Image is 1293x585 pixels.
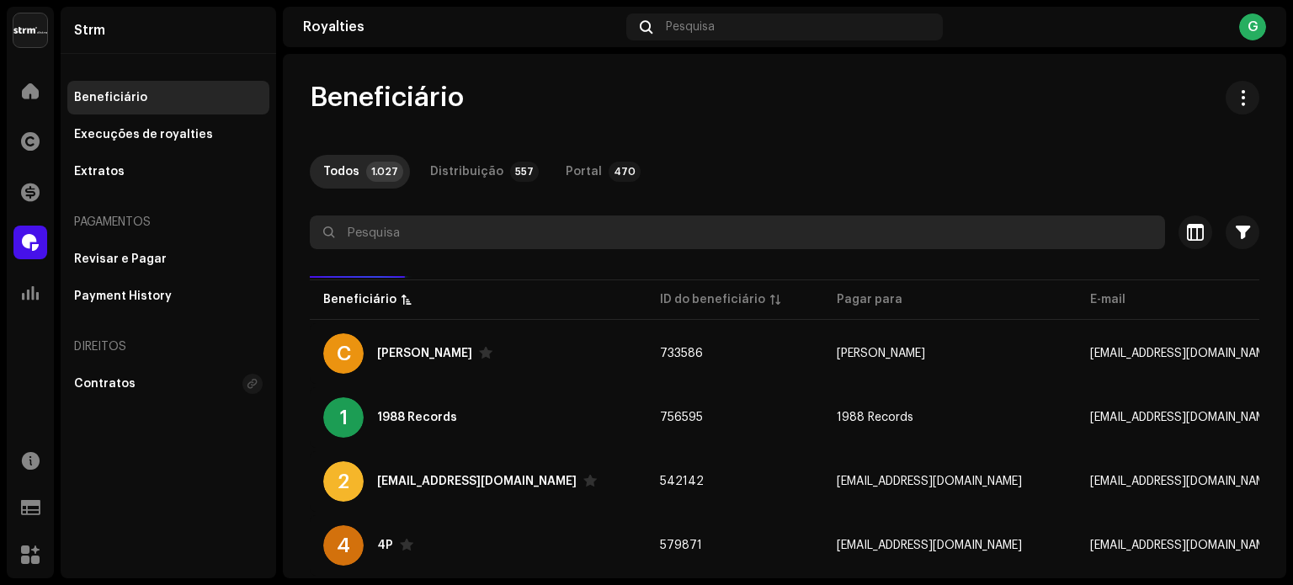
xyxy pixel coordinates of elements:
[67,242,269,276] re-m-nav-item: Revisar e Pagar
[310,81,464,114] span: Beneficiário
[1090,540,1275,551] span: klmusicacontato@gmail.com
[837,412,913,423] span: 1988 Records
[323,291,396,308] div: Beneficiário
[837,348,925,359] span: Christopher Jones
[67,279,269,313] re-m-nav-item: Payment History
[323,155,359,189] div: Todos
[430,155,503,189] div: Distribuição
[323,397,364,438] div: 1
[323,333,364,374] div: C
[74,377,136,391] div: Contratos
[837,476,1022,487] span: 2mfonogramas@gmail.com
[13,13,47,47] img: 408b884b-546b-4518-8448-1008f9c76b02
[566,155,602,189] div: Portal
[1239,13,1266,40] div: G
[510,162,539,182] p-badge: 557
[74,253,167,266] div: Revisar e Pagar
[303,20,620,34] div: Royalties
[660,348,703,359] span: 733586
[660,540,702,551] span: 579871
[366,162,403,182] p-badge: 1.027
[67,118,269,152] re-m-nav-item: Execuções de royalties
[323,461,364,502] div: 2
[377,540,393,551] div: 4P
[67,202,269,242] re-a-nav-header: Pagamentos
[323,525,364,566] div: 4
[74,128,213,141] div: Execuções de royalties
[1090,412,1275,423] span: adonisventura@1988rec.com
[377,476,577,487] div: 2mfonogramas@gmail.com
[377,412,457,423] div: 1988 Records
[660,412,703,423] span: 756595
[74,290,172,303] div: Payment History
[67,327,269,367] re-a-nav-header: Direitos
[74,165,125,178] div: Extratos
[74,91,147,104] div: Beneficiário
[660,476,704,487] span: 542142
[67,367,269,401] re-m-nav-item: Contratos
[1090,476,1275,487] span: 2mfonogramas@gmail.com
[1090,348,1275,359] span: getcashjiff@yahoo.com
[666,20,715,34] span: Pesquisa
[660,291,765,308] div: ID do beneficiário
[609,162,641,182] p-badge: 470
[377,348,472,359] div: Christopher Jones
[67,155,269,189] re-m-nav-item: Extratos
[67,81,269,114] re-m-nav-item: Beneficiário
[310,215,1165,249] input: Pesquisa
[837,540,1022,551] span: klmusicacontato@gmail.com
